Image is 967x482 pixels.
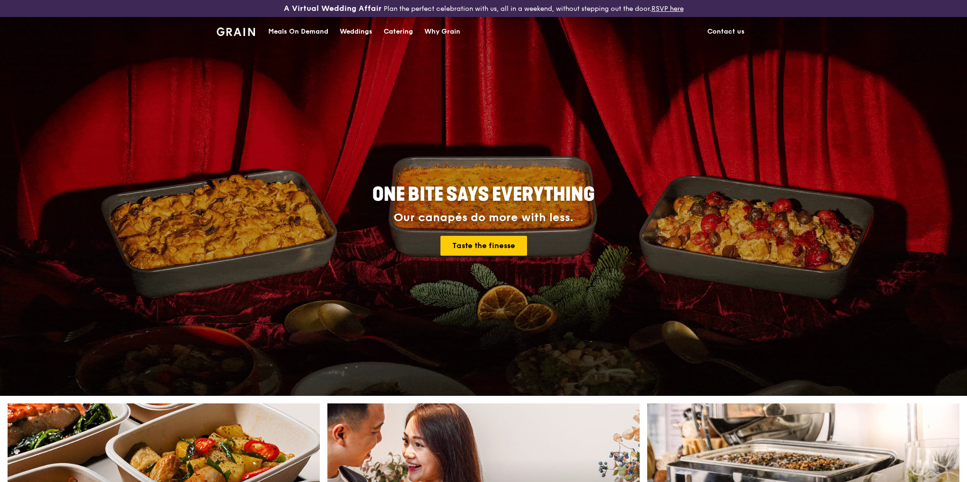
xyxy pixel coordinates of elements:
a: RSVP here [651,5,684,13]
img: Grain [217,27,255,36]
div: Catering [384,18,413,46]
a: Weddings [334,18,378,46]
div: Weddings [340,18,372,46]
h3: A Virtual Wedding Affair [284,4,382,13]
a: GrainGrain [217,17,255,45]
a: Taste the finesse [440,236,527,256]
a: Contact us [702,18,750,46]
div: Why Grain [424,18,460,46]
div: Meals On Demand [268,18,328,46]
a: Why Grain [419,18,466,46]
a: Catering [378,18,419,46]
span: ONE BITE SAYS EVERYTHING [372,183,595,206]
div: Plan the perfect celebration with us, all in a weekend, without stepping out the door. [211,4,756,13]
div: Our canapés do more with less. [313,211,654,224]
